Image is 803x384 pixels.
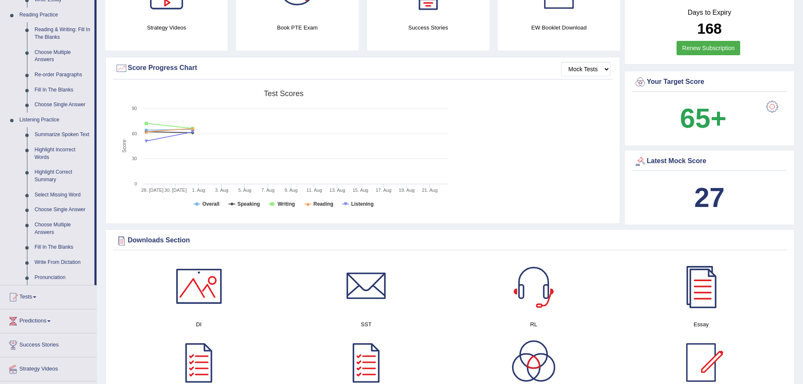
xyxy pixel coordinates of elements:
[367,23,489,32] h4: Success Stories
[694,182,725,213] b: 27
[314,201,333,207] tspan: Reading
[115,62,610,75] div: Score Progress Chart
[31,165,94,187] a: Highlight Correct Summary
[16,113,94,128] a: Listening Practice
[634,9,785,16] h4: Days to Expiry
[680,103,726,134] b: 65+
[261,188,274,193] tspan: 7. Aug
[31,97,94,113] a: Choose Single Answer
[164,188,187,193] tspan: 30. [DATE]
[202,201,220,207] tspan: Overall
[115,234,785,247] div: Downloads Section
[31,127,94,142] a: Summarize Spoken Text
[330,188,345,193] tspan: 13. Aug
[287,320,446,329] h4: SST
[236,23,358,32] h4: Book PTE Exam
[31,188,94,203] a: Select Missing Word
[277,201,295,207] tspan: Writing
[132,156,137,161] text: 30
[31,142,94,165] a: Highlight Incorrect Words
[498,23,620,32] h4: EW Booklet Download
[0,333,97,354] a: Success Stories
[31,22,94,45] a: Reading & Writing: Fill In The Blanks
[132,106,137,111] text: 90
[454,320,613,329] h4: RL
[134,181,137,186] text: 0
[285,188,298,193] tspan: 9. Aug
[306,188,322,193] tspan: 11. Aug
[215,188,228,193] tspan: 3. Aug
[31,67,94,83] a: Re-order Paragraphs
[399,188,414,193] tspan: 19. Aug
[141,188,164,193] tspan: 28. [DATE]
[121,140,127,153] tspan: Score
[105,23,228,32] h4: Strategy Videos
[31,240,94,255] a: Fill In The Blanks
[31,270,94,285] a: Pronunciation
[0,285,97,306] a: Tests
[31,83,94,98] a: Fill In The Blanks
[132,131,137,136] text: 60
[352,188,368,193] tspan: 15. Aug
[351,201,373,207] tspan: Listening
[31,202,94,218] a: Choose Single Answer
[16,8,94,23] a: Reading Practice
[0,357,97,379] a: Strategy Videos
[376,188,391,193] tspan: 17. Aug
[634,76,785,89] div: Your Target Score
[634,155,785,168] div: Latest Mock Score
[622,320,781,329] h4: Essay
[31,255,94,270] a: Write From Dictation
[0,309,97,330] a: Predictions
[31,45,94,67] a: Choose Multiple Answers
[264,89,303,98] tspan: Test scores
[237,201,260,207] tspan: Speaking
[422,188,438,193] tspan: 21. Aug
[238,188,251,193] tspan: 5. Aug
[677,41,740,55] a: Renew Subscription
[119,320,278,329] h4: DI
[192,188,205,193] tspan: 1. Aug
[31,218,94,240] a: Choose Multiple Answers
[697,20,722,37] b: 168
